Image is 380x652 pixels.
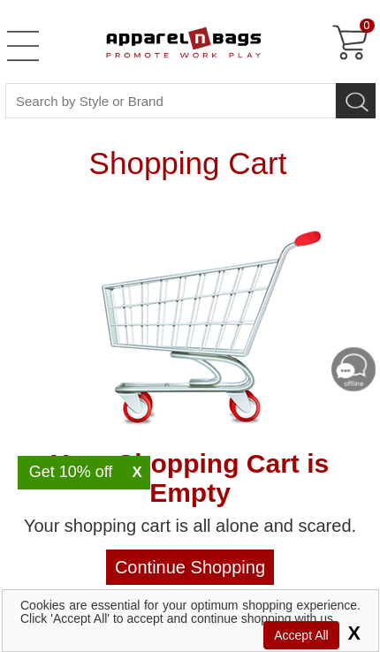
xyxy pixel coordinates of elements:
[5,83,336,118] input: Search By Style or Brand
[5,28,41,64] a: Open Left Menu
[124,465,150,481] span: X
[89,148,287,201] h1: Shopping Cart
[70,13,262,70] img: ApparelnBags.com Official Website
[331,347,376,391] img: Chat-Offline-Icon-Mobile
[343,622,361,644] span: X
[106,550,274,585] input: Continue Shopping
[9,449,371,507] div: Your Shopping Cart is Empty
[326,22,369,64] a: 0
[18,465,124,479] div: Get 10% off
[70,13,293,72] a: ApparelnBags
[263,621,338,649] span: Accept All
[9,516,371,536] div: Your shopping cart is all alone and scared.
[360,19,375,33] span: 0
[49,206,332,464] img: empty shopping cart
[336,83,376,118] button: Search
[344,87,370,113] img: search icon
[20,599,361,625] div: Cookies are essential for your optimum shopping experience. Click 'Accept All' to accept and cont...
